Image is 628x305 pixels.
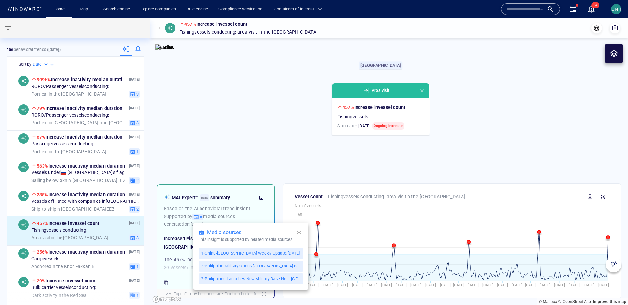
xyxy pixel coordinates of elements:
[199,248,303,259] div: 1•China-[GEOGRAPHIC_DATA] Weekly Update, [DATE]
[199,261,303,272] div: 2•Philippine Military Opens [GEOGRAPHIC_DATA] Base Near [GEOGRAPHIC_DATA]
[201,250,300,256] p: 1 • China-[GEOGRAPHIC_DATA] Weekly Update, [DATE]
[600,276,623,300] iframe: To enrich screen reader interactions, please activate Accessibility in Grammarly extension settings
[201,263,301,269] p: 2 • Philippine Military Opens [GEOGRAPHIC_DATA] Base Near [GEOGRAPHIC_DATA]
[199,273,303,284] div: 3•Philippines Launches New Military Base Near [GEOGRAPHIC_DATA]
[207,228,242,237] h6: Media sources
[201,276,301,282] p: 3 • Philippines Launches New Military Base Near [GEOGRAPHIC_DATA]
[199,237,303,243] p: This insight is supported by related media sources.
